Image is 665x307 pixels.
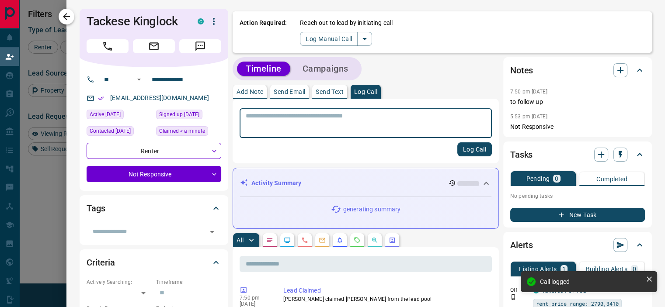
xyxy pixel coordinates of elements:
svg: Lead Browsing Activity [284,237,291,244]
span: Message [179,39,221,53]
p: Reach out to lead by initiating call [300,18,393,28]
p: All [237,237,244,243]
div: Not Responsive [87,166,221,182]
svg: Emails [319,237,326,244]
p: Building Alerts [586,266,627,272]
span: Claimed < a minute [159,127,205,135]
span: Contacted [DATE] [90,127,131,135]
div: Activity Summary [240,175,491,191]
div: split button [300,32,372,46]
h2: Alerts [510,238,533,252]
button: New Task [510,208,645,222]
p: Send Email [274,89,305,95]
p: 5:53 pm [DATE] [510,114,547,120]
svg: Push Notification Only [510,294,516,300]
p: Action Required: [240,18,287,46]
h2: Criteria [87,255,115,269]
p: Lead Claimed [283,286,488,295]
p: Log Call [354,89,377,95]
p: Off [510,286,528,294]
a: [EMAIL_ADDRESS][DOMAIN_NAME] [110,94,209,101]
div: condos.ca [198,18,204,24]
div: Tasks [510,144,645,165]
svg: Email Verified [98,95,104,101]
button: Campaigns [294,62,357,76]
div: Call logged [540,278,642,285]
div: Thu Sep 11 2025 [87,110,152,122]
svg: Opportunities [371,237,378,244]
p: No pending tasks [510,190,645,203]
button: Timeline [237,62,290,76]
p: 7:50 pm [240,295,270,301]
svg: Listing Alerts [336,237,343,244]
p: Listing Alerts [519,266,557,272]
div: Alerts [510,235,645,255]
p: 1 [562,266,566,272]
button: Log Call [457,142,492,156]
h1: Tackese Kinglock [87,14,185,28]
div: Sat Sep 21 2024 [87,126,152,138]
span: Active [DATE] [90,110,121,119]
p: 0 [633,266,636,272]
span: Signed up [DATE] [159,110,199,119]
div: Fri Sep 12 2025 [156,126,221,138]
div: Renter [87,143,221,159]
div: Criteria [87,252,221,273]
p: generating summary [343,205,400,214]
p: Add Note [237,89,263,95]
p: 7:50 pm [DATE] [510,89,547,95]
p: [DATE] [240,301,270,307]
p: Not Responsive [510,122,645,131]
p: [PERSON_NAME] claimed [PERSON_NAME] from the lead pool [283,295,488,303]
span: Email [133,39,175,53]
h2: Tasks [510,148,533,162]
div: Notes [510,60,645,81]
p: to follow up [510,97,645,107]
p: Actively Searching: [87,278,152,286]
svg: Calls [301,237,308,244]
p: 0 [555,176,558,182]
p: Activity Summary [251,179,301,188]
svg: Requests [354,237,361,244]
p: Completed [596,176,627,182]
p: Send Text [316,89,344,95]
h2: Tags [87,201,105,215]
div: Tue May 10 2022 [156,110,221,122]
div: Tags [87,198,221,219]
button: Open [206,226,218,238]
button: Log Manual Call [300,32,358,46]
span: Call [87,39,129,53]
button: Open [134,74,144,85]
svg: Agent Actions [389,237,396,244]
p: Pending [526,176,550,182]
h2: Notes [510,63,533,77]
svg: Notes [266,237,273,244]
p: Timeframe: [156,278,221,286]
